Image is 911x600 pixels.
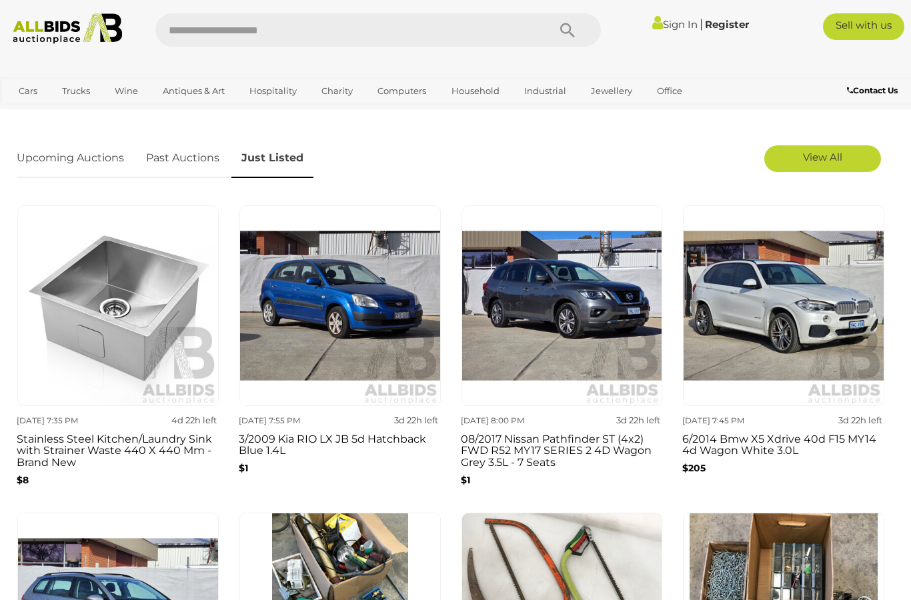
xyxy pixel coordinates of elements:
[239,413,335,428] div: [DATE] 7:55 PM
[682,413,779,428] div: [DATE] 7:45 PM
[10,80,46,102] a: Cars
[803,151,842,163] span: View All
[10,102,55,124] a: Sports
[17,474,29,486] b: $8
[682,205,884,502] a: [DATE] 7:45 PM 3d 22h left 6/2014 Bmw X5 Xdrive 40d F15 MY14 4d Wagon White 3.0L $205
[53,80,99,102] a: Trucks
[847,85,898,95] b: Contact Us
[241,80,305,102] a: Hospitality
[443,80,508,102] a: Household
[648,80,691,102] a: Office
[682,430,884,457] h3: 6/2014 Bmw X5 Xdrive 40d F15 MY14 4d Wagon White 3.0L
[369,80,435,102] a: Computers
[171,415,217,425] strong: 4d 22h left
[239,205,441,407] img: 3/2009 Kia RIO LX JB 5d Hatchback Blue 1.4L
[17,205,219,502] a: [DATE] 7:35 PM 4d 22h left Stainless Steel Kitchen/Laundry Sink with Strainer Waste 440 X 440 Mm ...
[516,80,575,102] a: Industrial
[838,415,882,425] strong: 3d 22h left
[106,80,147,102] a: Wine
[461,430,663,469] h3: 08/2017 Nissan Pathfinder ST (4x2) FWD R52 MY17 SERIES 2 4D Wagon Grey 3.5L - 7 Seats
[700,17,703,31] span: |
[705,18,749,31] a: Register
[847,83,901,98] a: Contact Us
[394,415,438,425] strong: 3d 22h left
[239,205,441,502] a: [DATE] 7:55 PM 3d 22h left 3/2009 Kia RIO LX JB 5d Hatchback Blue 1.4L $1
[313,80,361,102] a: Charity
[683,205,884,407] img: 6/2014 Bmw X5 Xdrive 40d F15 MY14 4d Wagon White 3.0L
[62,102,174,124] a: [GEOGRAPHIC_DATA]
[136,139,229,178] a: Past Auctions
[231,139,313,178] a: Just Listed
[461,474,470,486] b: $1
[764,145,881,172] a: View All
[461,205,663,502] a: [DATE] 8:00 PM 3d 22h left 08/2017 Nissan Pathfinder ST (4x2) FWD R52 MY17 SERIES 2 4D Wagon Grey...
[17,139,134,178] a: Upcoming Auctions
[582,80,641,102] a: Jewellery
[823,13,904,40] a: Sell with us
[239,430,441,457] h3: 3/2009 Kia RIO LX JB 5d Hatchback Blue 1.4L
[682,462,706,474] b: $205
[461,413,558,428] div: [DATE] 8:00 PM
[652,18,698,31] a: Sign In
[462,205,663,407] img: 08/2017 Nissan Pathfinder ST (4x2) FWD R52 MY17 SERIES 2 4D Wagon Grey 3.5L - 7 Seats
[17,205,219,407] img: Stainless Steel Kitchen/Laundry Sink with Strainer Waste 440 X 440 Mm - Brand New
[17,413,113,428] div: [DATE] 7:35 PM
[17,430,219,469] h3: Stainless Steel Kitchen/Laundry Sink with Strainer Waste 440 X 440 Mm - Brand New
[616,415,660,425] strong: 3d 22h left
[534,13,601,47] button: Search
[7,13,128,44] img: Allbids.com.au
[239,462,248,474] b: $1
[154,80,233,102] a: Antiques & Art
